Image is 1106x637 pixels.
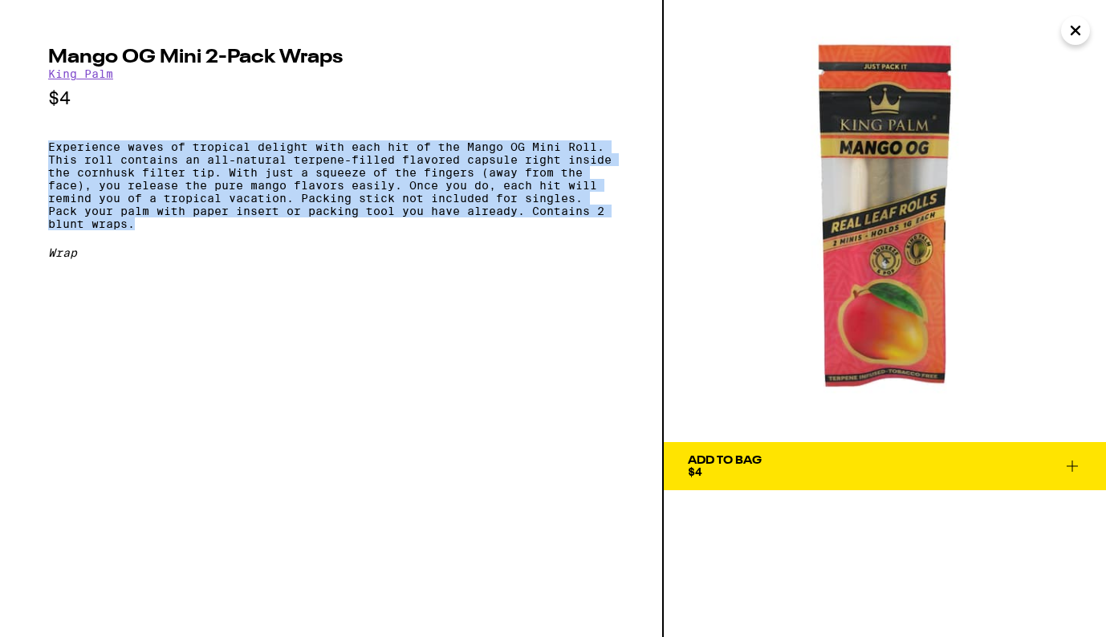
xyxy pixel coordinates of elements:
[688,465,702,478] span: $4
[10,11,116,24] span: Hi. Need any help?
[664,442,1106,490] button: Add To Bag$4
[48,48,614,67] h2: Mango OG Mini 2-Pack Wraps
[48,140,614,230] p: Experience waves of tropical delight with each hit of the Mango OG Mini Roll. This roll contains ...
[48,88,614,108] p: $4
[48,246,614,259] div: Wrap
[48,67,113,80] a: King Palm
[1061,16,1090,45] button: Close
[688,455,762,466] div: Add To Bag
